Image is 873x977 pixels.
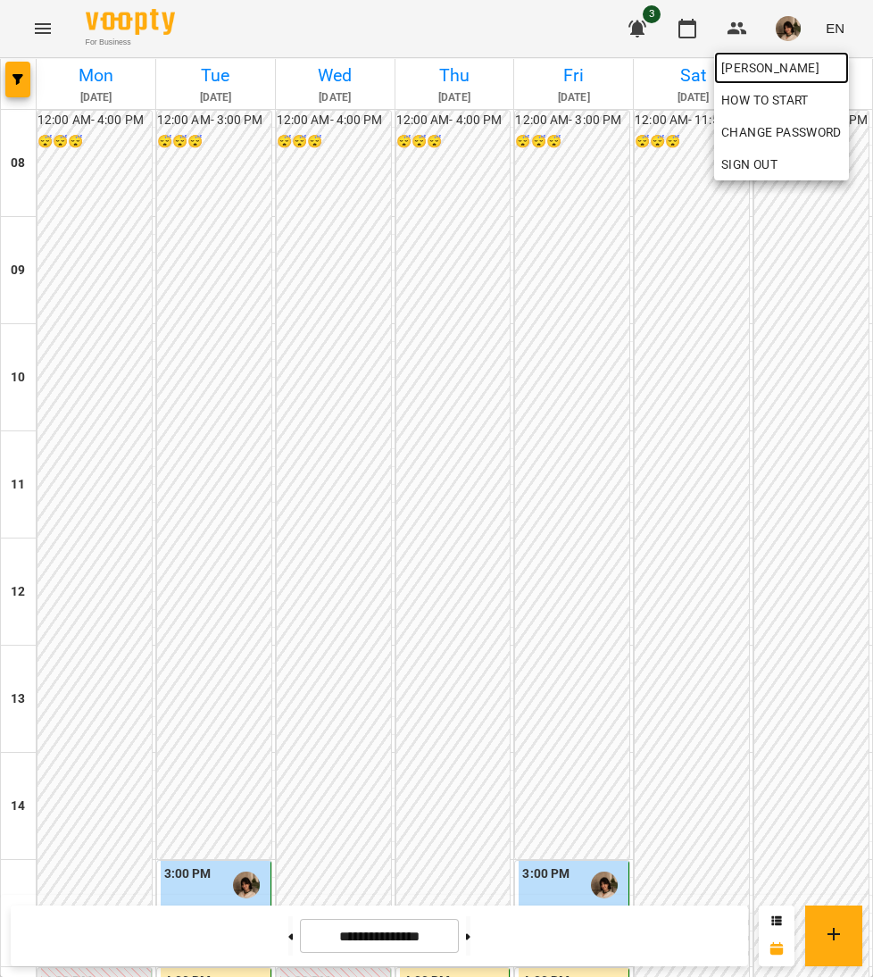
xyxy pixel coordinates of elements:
[714,148,849,180] button: Sign Out
[714,52,849,84] a: [PERSON_NAME]
[721,154,777,175] span: Sign Out
[714,84,816,116] a: How to start
[721,89,809,111] span: How to start
[721,121,842,143] span: Change Password
[721,57,842,79] span: [PERSON_NAME]
[714,116,849,148] a: Change Password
